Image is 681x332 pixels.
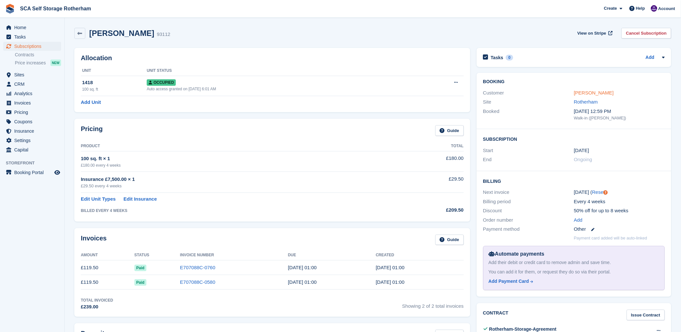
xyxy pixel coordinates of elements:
[574,207,665,215] div: 50% off for up to 8 weeks
[288,265,317,270] time: 2025-08-09 00:00:00 UTC
[506,55,513,61] div: 0
[574,90,614,95] a: [PERSON_NAME]
[14,145,53,154] span: Capital
[574,226,665,233] div: Other
[14,89,53,98] span: Analytics
[402,297,464,311] span: Showing 2 of 2 total invoices
[574,189,665,196] div: [DATE] ( )
[147,86,412,92] div: Auto access granted on [DATE] 6:01 AM
[3,23,61,32] a: menu
[489,278,657,285] a: Add Payment Card
[646,54,654,61] a: Add
[392,172,464,193] td: £29.50
[14,42,53,51] span: Subscriptions
[376,265,405,270] time: 2025-08-08 00:00:36 UTC
[3,108,61,117] a: menu
[483,189,574,196] div: Next invoice
[627,310,665,320] a: Issue Contract
[483,156,574,163] div: End
[14,32,53,41] span: Tasks
[3,136,61,145] a: menu
[489,250,659,258] div: Automate payments
[147,66,412,76] th: Unit Status
[81,260,134,275] td: £119.50
[81,195,116,203] a: Edit Unit Types
[483,98,574,106] div: Site
[82,86,147,92] div: 100 sq. ft
[651,5,657,12] img: Kelly Neesham
[483,216,574,224] div: Order number
[14,168,53,177] span: Booking Portal
[376,250,464,260] th: Created
[50,60,61,66] div: NEW
[435,125,464,136] a: Guide
[81,297,113,303] div: Total Invoiced
[81,250,134,260] th: Amount
[81,208,392,214] div: BILLED EVERY 4 WEEKS
[3,168,61,177] a: menu
[81,303,113,311] div: £239.00
[134,250,180,260] th: Status
[3,80,61,89] a: menu
[89,29,154,38] h2: [PERSON_NAME]
[81,155,392,162] div: 100 sq. ft × 1
[489,269,659,275] div: You can add it for them, or request they do so via their portal.
[3,98,61,107] a: menu
[574,115,665,121] div: Walk-in ([PERSON_NAME])
[578,30,606,37] span: View on Stripe
[6,160,64,166] span: Storefront
[574,99,598,105] a: Rotherham
[14,127,53,136] span: Insurance
[483,178,665,184] h2: Billing
[81,183,392,189] div: £29.50 every 4 weeks
[134,279,146,286] span: Paid
[392,141,464,151] th: Total
[81,162,392,168] div: £180.00 every 4 weeks
[15,52,61,58] a: Contracts
[15,59,61,66] a: Price increases NEW
[603,190,609,195] div: Tooltip anchor
[575,28,614,39] a: View on Stripe
[483,108,574,121] div: Booked
[376,279,405,285] time: 2025-07-11 00:00:41 UTC
[147,79,176,86] span: Occupied
[604,5,617,12] span: Create
[81,235,107,245] h2: Invoices
[123,195,157,203] a: Edit Insurance
[180,279,215,285] a: E707088C-0580
[3,32,61,41] a: menu
[3,70,61,79] a: menu
[15,60,46,66] span: Price increases
[574,198,665,205] div: Every 4 weeks
[81,66,147,76] th: Unit
[483,147,574,154] div: Start
[483,310,509,320] h2: Contract
[81,54,464,62] h2: Allocation
[392,206,464,214] div: £209.50
[14,70,53,79] span: Sites
[14,117,53,126] span: Coupons
[81,275,134,290] td: £119.50
[483,79,665,84] h2: Booking
[14,108,53,117] span: Pricing
[5,4,15,14] img: stora-icon-8386f47178a22dfd0bd8f6a31ec36ba5ce8667c1dd55bd0f319d3a0aa187defe.svg
[491,55,504,61] h2: Tasks
[14,23,53,32] span: Home
[435,235,464,245] a: Guide
[483,198,574,205] div: Billing period
[3,89,61,98] a: menu
[489,278,529,285] div: Add Payment Card
[592,189,605,195] a: Reset
[81,125,103,136] h2: Pricing
[134,265,146,271] span: Paid
[483,89,574,97] div: Customer
[157,31,170,38] div: 93112
[82,79,147,86] div: 1418
[14,136,53,145] span: Settings
[81,176,392,183] div: Insurance £7,500.00 × 1
[53,169,61,176] a: Preview store
[574,157,592,162] span: Ongoing
[180,265,215,270] a: E707088C-0760
[483,226,574,233] div: Payment method
[14,80,53,89] span: CRM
